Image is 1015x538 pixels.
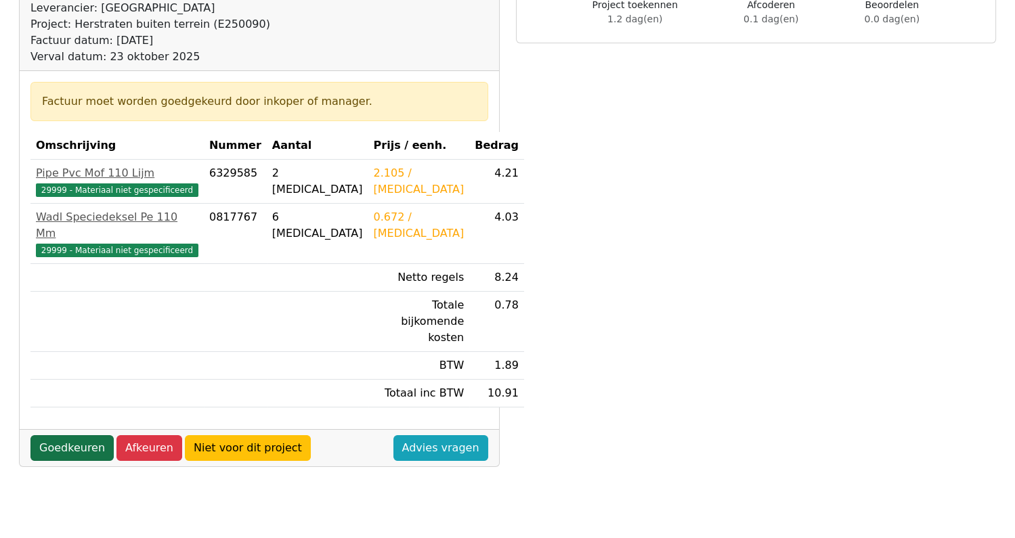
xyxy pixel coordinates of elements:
[36,165,198,181] div: Pipe Pvc Mof 110 Lijm
[393,435,488,461] a: Advies vragen
[368,132,470,160] th: Prijs / eenh.
[272,209,363,242] div: 6 [MEDICAL_DATA]
[469,160,524,204] td: 4.21
[36,209,198,258] a: Wadl Speciedeksel Pe 110 Mm29999 - Materiaal niet gespecificeerd
[368,292,470,352] td: Totale bijkomende kosten
[469,264,524,292] td: 8.24
[30,435,114,461] a: Goedkeuren
[469,292,524,352] td: 0.78
[272,165,363,198] div: 2 [MEDICAL_DATA]
[36,244,198,257] span: 29999 - Materiaal niet gespecificeerd
[30,132,204,160] th: Omschrijving
[469,132,524,160] th: Bedrag
[36,183,198,197] span: 29999 - Materiaal niet gespecificeerd
[36,209,198,242] div: Wadl Speciedeksel Pe 110 Mm
[865,14,920,24] span: 0.0 dag(en)
[607,14,662,24] span: 1.2 dag(en)
[185,435,311,461] a: Niet voor dit project
[368,264,470,292] td: Netto regels
[368,380,470,407] td: Totaal inc BTW
[374,165,465,198] div: 2.105 / [MEDICAL_DATA]
[30,49,270,65] div: Verval datum: 23 oktober 2025
[204,160,267,204] td: 6329585
[116,435,182,461] a: Afkeuren
[374,209,465,242] div: 0.672 / [MEDICAL_DATA]
[267,132,368,160] th: Aantal
[204,132,267,160] th: Nummer
[36,165,198,198] a: Pipe Pvc Mof 110 Lijm29999 - Materiaal niet gespecificeerd
[204,204,267,264] td: 0817767
[368,352,470,380] td: BTW
[469,204,524,264] td: 4.03
[30,32,270,49] div: Factuur datum: [DATE]
[30,16,270,32] div: Project: Herstraten buiten terrein (E250090)
[42,93,477,110] div: Factuur moet worden goedgekeurd door inkoper of manager.
[469,352,524,380] td: 1.89
[743,14,798,24] span: 0.1 dag(en)
[469,380,524,407] td: 10.91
